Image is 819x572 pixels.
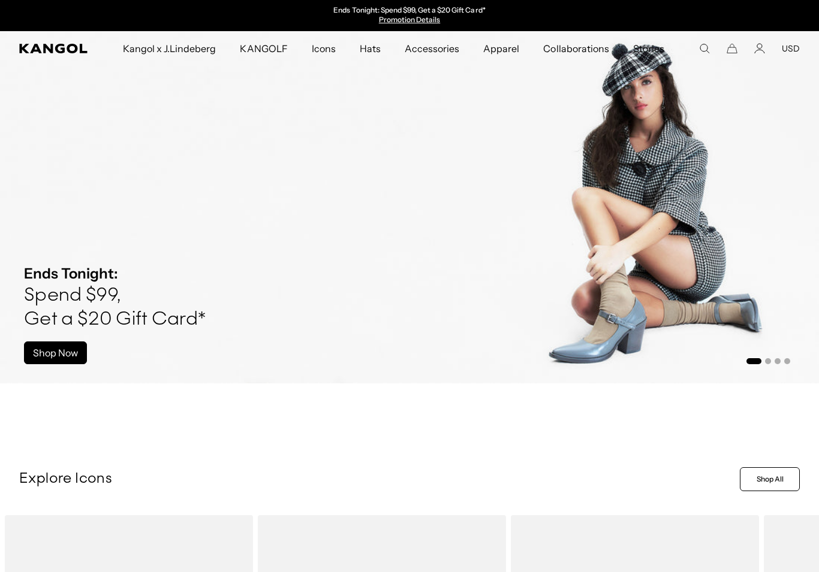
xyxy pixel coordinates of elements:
a: Hats [348,31,393,66]
ul: Select a slide to show [745,356,790,365]
strong: Ends Tonight: [24,265,118,282]
p: Ends Tonight: Spend $99, Get a $20 Gift Card* [333,6,485,16]
a: KANGOLF [228,31,299,66]
button: USD [782,43,800,54]
span: Apparel [483,31,519,66]
button: Go to slide 4 [784,358,790,364]
slideshow-component: Announcement bar [286,6,533,25]
span: KANGOLF [240,31,287,66]
a: Stories [621,31,676,66]
span: Accessories [405,31,459,66]
summary: Search here [699,43,710,54]
span: Stories [633,31,664,66]
a: Apparel [471,31,531,66]
a: Shop All [740,467,800,491]
h4: Get a $20 Gift Card* [24,308,206,332]
a: Kangol [19,44,88,53]
a: Icons [300,31,348,66]
span: Collaborations [543,31,609,66]
p: Explore Icons [19,470,735,488]
button: Go to slide 3 [775,358,781,364]
a: Account [754,43,765,54]
a: Kangol x J.Lindeberg [111,31,228,66]
a: Promotion Details [379,15,440,24]
span: Kangol x J.Lindeberg [123,31,216,66]
span: Icons [312,31,336,66]
a: Collaborations [531,31,621,66]
div: 1 of 2 [286,6,533,25]
div: Announcement [286,6,533,25]
a: Shop Now [24,341,87,364]
button: Go to slide 2 [765,358,771,364]
span: Hats [360,31,381,66]
a: Accessories [393,31,471,66]
h4: Spend $99, [24,284,206,308]
button: Go to slide 1 [746,358,761,364]
button: Cart [727,43,737,54]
